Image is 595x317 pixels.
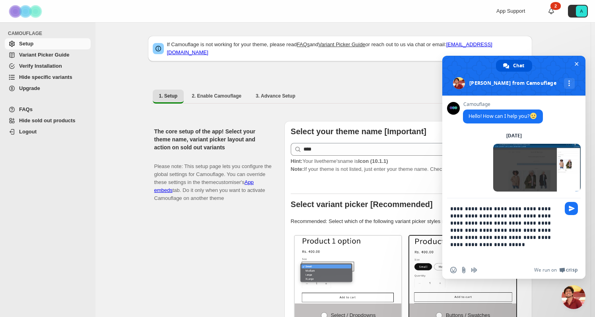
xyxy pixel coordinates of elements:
[291,158,388,164] span: Your live theme's name is
[513,60,524,72] span: Chat
[5,38,91,49] a: Setup
[5,61,91,72] a: Verify Installation
[19,129,37,135] span: Logout
[192,93,241,99] span: 2. Enable Camouflage
[8,30,91,37] span: CAMOUFLAGE
[450,267,457,273] span: Insert an emoji
[6,0,46,22] img: Camouflage
[5,115,91,126] a: Hide sold out products
[572,60,581,68] span: Close chat
[550,2,561,10] div: 2
[5,126,91,137] a: Logout
[19,41,33,47] span: Setup
[19,52,69,58] span: Variant Picker Guide
[256,93,296,99] span: 3. Advance Setup
[318,41,365,47] a: Variant Picker Guide
[5,83,91,94] a: Upgrade
[506,133,522,138] div: [DATE]
[5,72,91,83] a: Hide specific variants
[291,157,526,173] p: If your theme is not listed, just enter your theme name. Check to find your theme name.
[496,8,525,14] span: App Support
[566,267,577,273] span: Crisp
[461,267,467,273] span: Send a file
[568,5,588,18] button: Avatar with initials A
[534,267,557,273] span: We run on
[463,102,543,107] span: Camouflage
[291,166,304,172] strong: Note:
[496,60,532,72] a: Chat
[19,117,76,123] span: Hide sold out products
[291,127,426,136] b: Select your theme name [Important]
[358,158,388,164] strong: Icon (10.1.1)
[291,200,433,209] b: Select variant picker [Recommended]
[19,74,72,80] span: Hide specific variants
[5,104,91,115] a: FAQs
[469,113,537,119] span: Hello! How can I help you?
[167,41,527,57] p: If Camouflage is not working for your theme, please read and or reach out to us via chat or email:
[19,63,62,69] span: Verify Installation
[19,85,40,91] span: Upgrade
[19,106,33,112] span: FAQs
[154,127,272,151] h2: The core setup of the app! Select your theme name, variant picker layout and action on sold out v...
[450,198,562,261] textarea: Compose your message...
[291,158,303,164] strong: Hint:
[565,202,578,215] span: Send
[576,6,587,17] span: Avatar with initials A
[154,155,272,202] p: Please note: This setup page lets you configure the global settings for Camouflage. You can overr...
[159,93,178,99] span: 1. Setup
[5,49,91,61] a: Variant Picker Guide
[291,217,526,225] p: Recommended: Select which of the following variant picker styles match your theme.
[471,267,477,273] span: Audio message
[295,236,402,303] img: Select / Dropdowns
[580,9,583,14] text: A
[547,7,555,15] a: 2
[562,285,585,309] a: Close chat
[297,41,310,47] a: FAQs
[534,267,577,273] a: We run onCrisp
[409,236,516,303] img: Buttons / Swatches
